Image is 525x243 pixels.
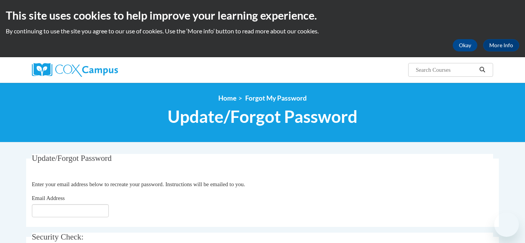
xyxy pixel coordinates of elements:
[32,232,84,241] span: Security Check:
[218,94,236,102] a: Home
[6,27,519,35] p: By continuing to use the site you agree to our use of cookies. Use the ‘More info’ button to read...
[245,94,307,102] span: Forgot My Password
[453,39,477,51] button: Okay
[32,154,112,163] span: Update/Forgot Password
[477,65,488,74] button: Search
[32,181,245,187] span: Enter your email address below to recreate your password. Instructions will be emailed to you.
[32,195,65,201] span: Email Address
[32,204,109,217] input: Email
[168,106,357,127] span: Update/Forgot Password
[6,8,519,23] h2: This site uses cookies to help improve your learning experience.
[494,212,519,237] iframe: Button to launch messaging window
[483,39,519,51] a: More Info
[415,65,477,74] input: Search Courses
[32,63,118,77] img: Cox Campus
[32,63,178,77] a: Cox Campus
